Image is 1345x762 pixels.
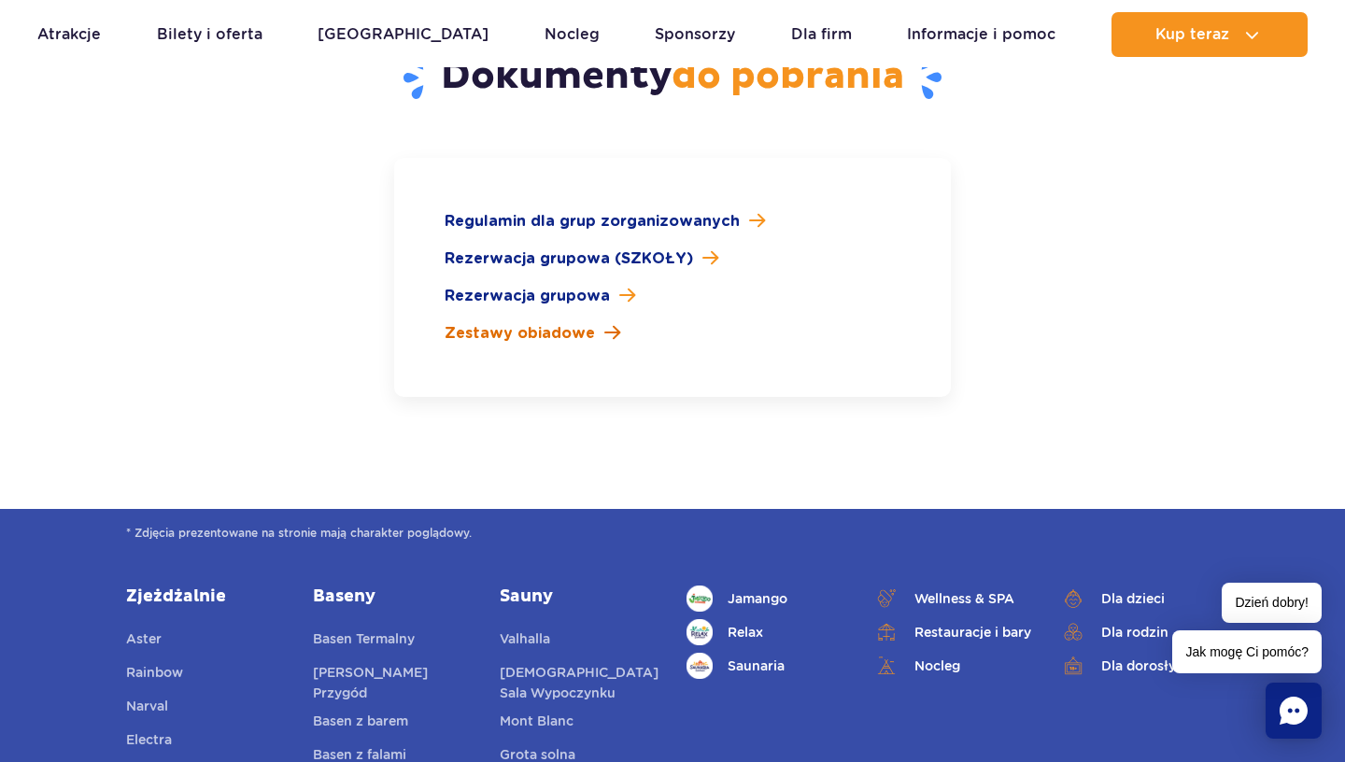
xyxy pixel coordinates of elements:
a: Bilety i oferta [157,12,262,57]
span: Rezerwacja grupowa (SZKOŁY) [445,247,693,270]
span: Rainbow [126,665,183,680]
a: Basen Termalny [313,628,415,655]
a: Regulamin dla grup zorganizowanych [445,210,899,233]
a: Dla dorosłych [1060,653,1219,679]
a: Nocleg [545,12,600,57]
a: Relax [687,619,845,645]
span: Zestawy obiadowe [445,322,595,345]
span: Jak mogę Ci pomóc? [1172,630,1322,673]
span: Dzień dobry! [1222,583,1322,623]
span: Regulamin dla grup zorganizowanych [445,210,740,233]
a: Sponsorzy [655,12,735,57]
a: Zjeżdżalnie [126,586,285,608]
a: [DEMOGRAPHIC_DATA] Sala Wypoczynku [500,662,658,703]
span: * Zdjęcia prezentowane na stronie mają charakter poglądowy. [126,524,1220,543]
a: Wellness & SPA [873,586,1032,612]
a: Atrakcje [37,12,101,57]
div: Chat [1266,683,1322,739]
span: do pobrania [672,53,904,100]
span: Mont Blanc [500,713,573,728]
a: Rezerwacja grupowa (SZKOŁY) [445,247,899,270]
span: Rezerwacja grupowa [445,285,610,307]
a: Dla firm [791,12,852,57]
a: Electra [126,729,172,755]
a: Mont Blanc [500,711,573,737]
a: Saunaria [687,653,845,679]
button: Kup teraz [1111,12,1308,57]
a: Dla rodzin [1060,619,1219,645]
span: Jamango [728,588,787,609]
h2: Dokumenty [248,53,1097,102]
span: Aster [126,631,162,646]
a: Zestawy obiadowe [445,322,899,345]
a: Nocleg [873,653,1032,679]
a: Dla dzieci [1060,586,1219,612]
a: Narval [126,696,168,722]
a: Informacje i pomoc [907,12,1055,57]
a: Baseny [313,586,472,608]
a: [GEOGRAPHIC_DATA] [318,12,488,57]
a: Sauny [500,586,658,608]
a: Basen z barem [313,711,408,737]
a: Jamango [687,586,845,612]
span: Narval [126,698,168,713]
a: Rainbow [126,662,183,688]
a: [PERSON_NAME] Przygód [313,662,472,703]
a: Aster [126,628,162,655]
span: Wellness & SPA [914,588,1014,609]
a: Rezerwacja grupowa [445,285,899,307]
span: Valhalla [500,631,550,646]
a: Valhalla [500,628,550,655]
a: Restauracje i bary [873,619,1032,645]
span: Kup teraz [1155,26,1229,43]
